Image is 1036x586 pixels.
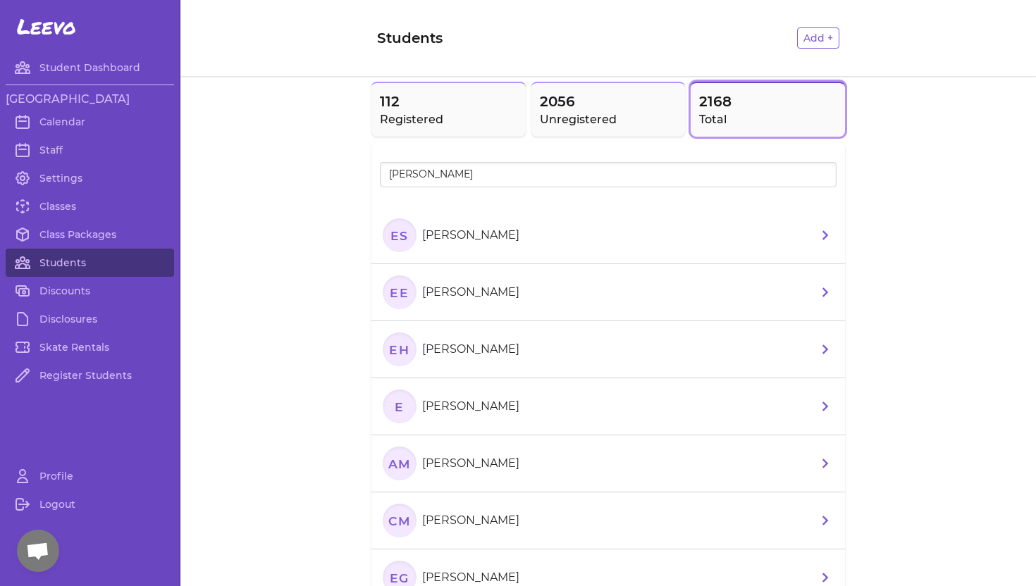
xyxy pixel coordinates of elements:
a: Discounts [6,277,174,305]
span: 2168 [699,92,837,111]
a: ES[PERSON_NAME] [371,207,845,264]
a: Class Packages [6,220,174,249]
a: CM[PERSON_NAME] [371,492,845,549]
button: 2056Unregistered [531,82,686,137]
p: [PERSON_NAME] [422,398,519,415]
span: 2056 [540,92,677,111]
a: Classes [6,192,174,220]
p: [PERSON_NAME] [422,284,519,301]
h2: Registered [380,111,517,128]
p: [PERSON_NAME] [422,227,519,244]
input: Search all students by name... [380,162,837,187]
a: Staff [6,136,174,164]
p: [PERSON_NAME] [422,455,519,472]
a: EH[PERSON_NAME] [371,321,845,378]
p: [PERSON_NAME] [422,512,519,529]
h2: Unregistered [540,111,677,128]
text: EH [389,342,409,356]
a: Students [6,249,174,277]
text: EE [390,285,409,299]
p: [PERSON_NAME] [422,569,519,586]
a: Profile [6,462,174,490]
a: Settings [6,164,174,192]
text: EG [390,570,409,585]
a: Register Students [6,361,174,389]
h2: Total [699,111,837,128]
a: Skate Rentals [6,333,174,361]
a: AM[PERSON_NAME] [371,435,845,492]
button: 112Registered [371,82,526,137]
a: EE[PERSON_NAME] [371,264,845,321]
text: AM [388,456,411,470]
text: E [395,399,405,413]
a: Logout [6,490,174,518]
a: Disclosures [6,305,174,333]
h3: [GEOGRAPHIC_DATA] [6,91,174,108]
button: Add + [797,27,839,49]
a: Calendar [6,108,174,136]
a: Student Dashboard [6,54,174,82]
button: 2168Total [691,82,845,137]
p: [PERSON_NAME] [422,341,519,358]
text: ES [390,227,409,242]
div: Open chat [17,530,59,572]
span: Leevo [17,14,76,39]
text: CM [388,513,411,528]
span: 112 [380,92,517,111]
a: E[PERSON_NAME] [371,378,845,435]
